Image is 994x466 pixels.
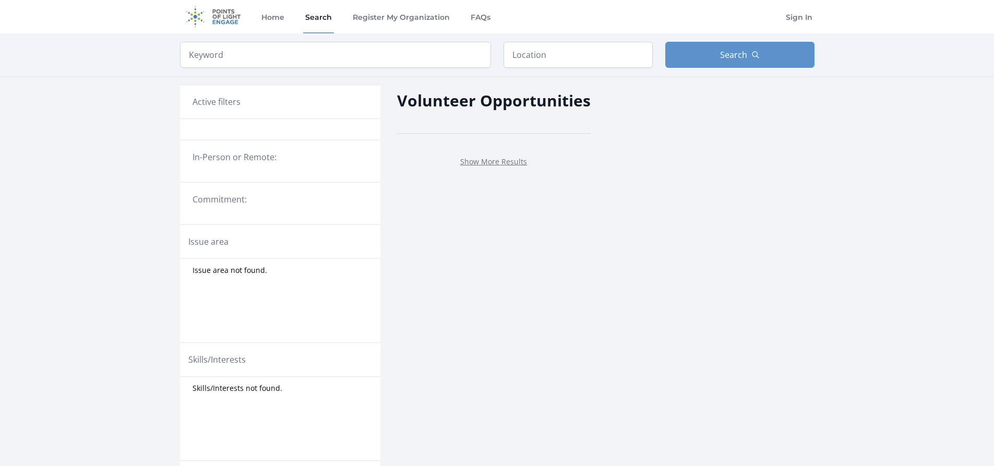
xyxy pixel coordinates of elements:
legend: Commitment: [193,193,368,206]
span: Skills/Interests not found. [193,383,282,393]
a: Show More Results [460,157,527,166]
legend: In-Person or Remote: [193,151,368,163]
button: Search [665,42,815,68]
input: Location [504,42,653,68]
h2: Volunteer Opportunities [397,89,591,112]
legend: Issue area [188,235,229,248]
h3: Active filters [193,95,241,108]
span: Search [720,49,747,61]
legend: Skills/Interests [188,353,246,366]
input: Keyword [180,42,491,68]
span: Issue area not found. [193,265,267,276]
